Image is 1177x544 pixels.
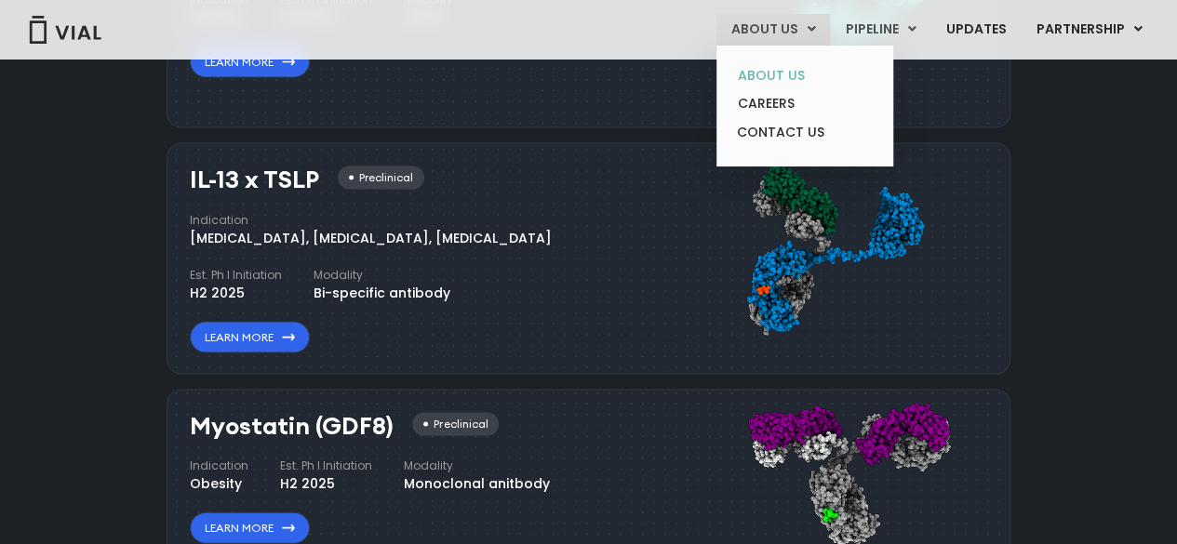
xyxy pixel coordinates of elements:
[931,14,1021,46] a: UPDATES
[338,166,424,190] div: Preclinical
[190,474,248,494] div: Obesity
[190,458,248,474] h4: Indication
[314,267,450,284] h4: Modality
[190,284,282,303] div: H2 2025
[404,474,550,494] div: Monoclonal anitbody
[1022,14,1157,46] a: PARTNERSHIPMenu Toggle
[831,14,930,46] a: PIPELINEMenu Toggle
[190,229,552,248] div: [MEDICAL_DATA], [MEDICAL_DATA], [MEDICAL_DATA]
[190,46,310,78] a: Learn More
[28,16,102,44] img: Vial Logo
[190,166,319,193] h3: IL-13 x TSLP
[280,458,372,474] h4: Est. Ph I Initiation
[716,14,830,46] a: ABOUT USMenu Toggle
[314,284,450,303] div: Bi-specific antibody
[723,118,886,148] a: CONTACT US
[723,89,886,118] a: CAREERS
[404,458,550,474] h4: Modality
[190,212,552,229] h4: Indication
[190,322,310,353] a: Learn More
[412,413,499,436] div: Preclinical
[190,413,394,440] h3: Myostatin (GDF8)
[723,61,886,90] a: ABOUT US
[280,474,372,494] div: H2 2025
[190,512,310,544] a: Learn More
[190,267,282,284] h4: Est. Ph I Initiation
